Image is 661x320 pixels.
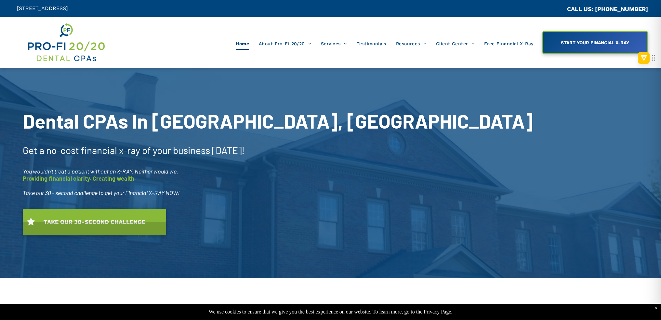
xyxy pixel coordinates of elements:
[567,6,648,12] a: CALL US: [PHONE_NUMBER]
[23,209,166,235] a: TAKE OUR 30-SECOND CHALLENGE
[254,37,316,50] a: About Pro-Fi 20/20
[539,6,567,12] span: CA::CALLC
[542,31,648,54] a: START YOUR FINANCIAL X-RAY
[479,37,538,50] a: Free Financial X-Ray
[231,37,254,50] a: Home
[316,37,352,50] a: Services
[391,37,431,50] a: Resources
[41,215,148,229] span: TAKE OUR 30-SECOND CHALLENGE
[655,305,658,311] div: Dismiss notification
[17,5,68,11] span: [STREET_ADDRESS]
[27,22,105,63] img: Get Dental CPA Consulting, Bookkeeping, & Bank Loans
[352,37,391,50] a: Testimonials
[23,144,44,156] span: Get a
[431,37,479,50] a: Client Center
[23,175,136,182] span: Providing financial clarity. Creating wealth.
[23,109,533,132] span: Dental CPAs In [GEOGRAPHIC_DATA], [GEOGRAPHIC_DATA]
[46,144,140,156] span: no-cost financial x-ray
[142,144,245,156] span: of your business [DATE]!
[559,37,631,49] span: START YOUR FINANCIAL X-RAY
[23,168,178,175] span: You wouldn’t treat a patient without an X-RAY. Neither would we.
[23,189,180,196] span: Take our 30 - second challenge to get your Financial X-RAY NOW!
